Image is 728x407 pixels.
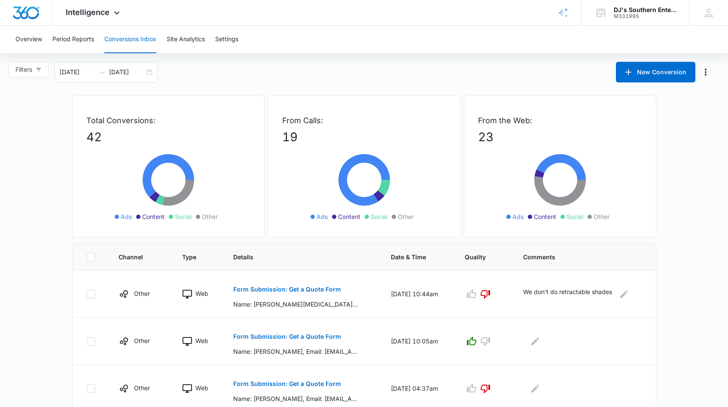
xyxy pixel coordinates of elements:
p: From Calls: [282,115,446,126]
button: Overview [15,26,42,53]
span: Social [567,212,583,221]
button: New Conversion [616,62,695,82]
button: Conversions Inbox [104,26,156,53]
span: Details [233,252,358,261]
span: Quality [465,252,490,261]
td: [DATE] 10:44am [381,270,454,318]
span: Other [202,212,218,221]
p: Form Submission: Get a Quote Form [233,334,341,340]
input: End date [109,67,145,77]
input: Start date [60,67,95,77]
span: Other [594,212,609,221]
p: From the Web: [478,115,642,126]
button: Form Submission: Get a Quote Form [233,326,341,347]
p: Other [134,289,150,298]
span: to [99,69,106,76]
span: Date & Time [391,252,432,261]
p: Other [134,383,150,392]
div: account id [614,13,676,19]
button: Settings [215,26,238,53]
button: Form Submission: Get a Quote Form [233,279,341,300]
p: Name: [PERSON_NAME], Email: [EMAIL_ADDRESS][DOMAIN_NAME], Phone: [PHONE_NUMBER], Location: [GEOGR... [233,394,358,403]
span: Channel [119,252,149,261]
p: We don't do retractable shades [523,287,612,301]
span: Ads [121,212,132,221]
p: Other [134,336,150,345]
span: Ads [512,212,524,221]
span: Social [371,212,387,221]
span: Comments [523,252,629,261]
span: Content [338,212,360,221]
span: Type [182,252,200,261]
p: Web [195,336,208,345]
td: [DATE] 10:05am [381,318,454,365]
span: Ads [317,212,328,221]
span: swap-right [99,69,106,76]
p: Form Submission: Get a Quote Form [233,286,341,292]
span: Intelligence [66,8,110,17]
span: Filters [15,65,32,74]
p: Web [195,289,208,298]
span: Content [534,212,556,221]
button: Site Analytics [167,26,205,53]
div: account name [614,6,676,13]
button: Edit Comments [528,334,542,348]
span: Other [398,212,414,221]
span: Social [175,212,192,221]
p: 19 [282,128,446,146]
p: Total Conversions: [86,115,250,126]
p: Name: [PERSON_NAME][MEDICAL_DATA], Email: [EMAIL_ADDRESS][DOMAIN_NAME], Phone: [PHONE_NUMBER], Lo... [233,300,358,309]
button: Filters [9,62,49,77]
p: Name: [PERSON_NAME], Email: [EMAIL_ADDRESS][DOMAIN_NAME], Phone: [PHONE_NUMBER], Location: [GEOGR... [233,347,358,356]
span: Content [142,212,164,221]
button: Edit Comments [528,382,542,395]
button: Form Submission: Get a Quote Form [233,374,341,394]
p: 42 [86,128,250,146]
p: Web [195,383,208,392]
button: Manage Numbers [699,65,713,79]
button: Edit Comments [617,287,631,301]
button: Period Reports [52,26,94,53]
p: 23 [478,128,642,146]
p: Form Submission: Get a Quote Form [233,381,341,387]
